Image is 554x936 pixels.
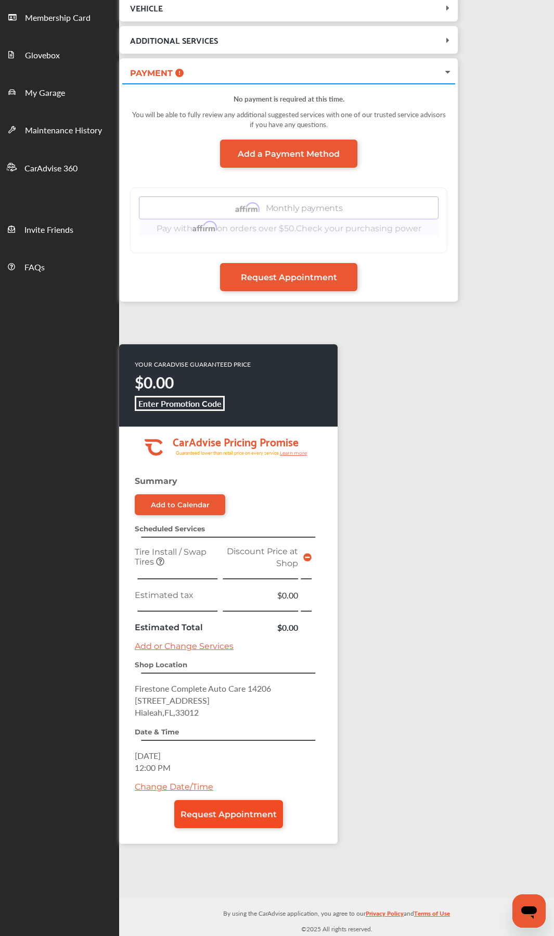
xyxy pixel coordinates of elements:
span: ADDITIONAL SERVICES [130,33,218,47]
div: Add to Calendar [151,501,210,509]
span: Membership Card [25,11,91,25]
span: Maintenance History [25,124,102,138]
strong: Date & Time [135,728,179,736]
b: Enter Promotion Code [138,397,222,409]
strong: No payment is required at this time. [234,94,344,104]
span: Discount Price at Shop [227,546,298,568]
td: Estimated tax [132,586,220,604]
span: Tire Install / Swap Tires [135,547,207,567]
span: [STREET_ADDRESS] [135,694,210,706]
div: © 2025 All rights reserved. [119,898,554,936]
a: Add a Payment Method [220,140,357,168]
strong: $0.00 [135,371,174,393]
iframe: Button to launch messaging window [512,894,546,928]
a: Request Appointment [174,800,283,828]
td: Estimated Total [132,619,220,636]
span: [DATE] [135,750,161,762]
strong: Summary [135,476,177,486]
strong: Scheduled Services [135,525,205,533]
span: Request Appointment [241,272,337,282]
span: CarAdvise 360 [24,162,78,176]
tspan: Learn more [280,450,307,456]
a: Maintenance History [1,110,119,148]
tspan: CarAdvise Pricing Promise [173,432,299,451]
span: PAYMENT [130,68,173,78]
a: Change Date/Time [135,782,213,792]
span: Firestone Complete Auto Care 14206 [135,682,271,694]
span: Glovebox [25,49,60,63]
span: FAQs [24,261,45,274]
div: You will be able to fully review any additional suggested services with one of our trusted servic... [130,104,447,140]
span: Invite Friends [24,223,73,237]
p: By using the CarAdvise application, you agree to our and [119,907,554,918]
a: Add or Change Services [135,641,234,651]
a: Request Appointment [220,263,357,291]
span: 12:00 PM [135,762,171,773]
a: Terms of Use [414,907,450,923]
a: Glovebox [1,35,119,73]
span: Add a Payment Method [238,149,340,159]
a: Add to Calendar [135,494,225,515]
td: $0.00 [220,586,301,604]
a: My Garage [1,73,119,110]
tspan: Guaranteed lower than retail price on every service. [176,450,280,456]
a: Privacy Policy [366,907,404,923]
span: Hialeah , FL , 33012 [135,706,199,718]
span: Request Appointment [181,809,277,819]
td: $0.00 [220,619,301,636]
p: YOUR CARADVISE GUARANTEED PRICE [135,360,251,369]
span: VEHICLE [130,1,163,15]
strong: Shop Location [135,660,187,669]
span: My Garage [25,86,65,100]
